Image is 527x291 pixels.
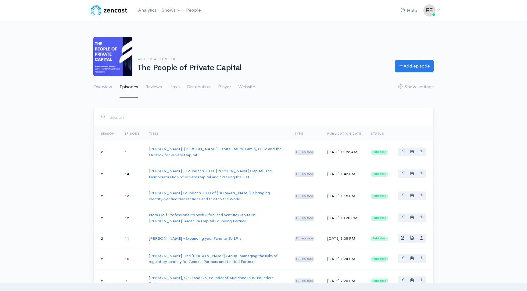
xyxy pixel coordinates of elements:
div: Basic example [398,276,426,285]
a: Publication date [327,132,361,136]
a: Links [169,76,180,98]
h1: The People of Private Capital [138,64,388,72]
a: Help [398,4,420,17]
input: Search [109,111,426,123]
a: Episode [125,132,139,136]
a: Show settings [398,76,434,98]
a: [PERSON_NAME] Founder & CEO of [DOMAIN_NAME] is bringing identity-verified transactions and trust... [149,190,270,202]
span: Published [371,256,388,261]
span: Published [371,236,388,241]
a: Analytics [136,4,159,17]
a: People [184,4,203,17]
a: [PERSON_NAME] - Founder & CEO. [PERSON_NAME] Capital. The Democratization of Private Capital and ... [149,168,272,180]
td: 2 [94,229,120,248]
a: Overview [93,76,112,98]
div: Basic example [398,234,426,243]
span: Full episode [295,172,314,177]
a: Episodes [120,76,138,98]
a: Type [295,132,303,136]
div: Basic example [398,254,426,263]
td: 10 [120,248,144,270]
span: Published [371,278,388,283]
td: 2 [94,185,120,207]
td: [DATE] 3:38 PM [322,229,366,248]
span: Full episode [295,216,314,221]
a: Reviews [145,76,162,98]
div: Basic example [398,213,426,222]
a: [PERSON_NAME], CEO and Co-Founder of Audience Plus. Founders Series: [149,275,273,286]
a: [PERSON_NAME]. The [PERSON_NAME] Group. Managing the risks of regulatory scrutiny for General Par... [149,253,278,264]
span: Full episode [295,150,314,155]
td: 3 [94,141,120,163]
a: Website [238,76,255,98]
td: [DATE] 1:43 PM [322,163,366,185]
span: Full episode [295,194,314,199]
a: Season [101,132,115,136]
span: Published [371,216,388,221]
td: 14 [120,163,144,185]
div: Basic example [398,169,426,178]
img: ... [423,4,436,16]
div: Basic example [398,191,426,200]
a: From Golf Professional to Web 3 focused Venture Capitalist - [PERSON_NAME]. Arcanum Capital Found... [149,212,259,224]
td: [DATE] 1:24 PM [322,248,366,270]
td: 2 [94,207,120,229]
a: [PERSON_NAME]. [PERSON_NAME] Capital. Multi-Family, QOZ and the Outlook for Private Capital [149,146,281,158]
td: 12 [120,207,144,229]
td: 13 [120,185,144,207]
h6: Asset Class Limited [138,57,388,61]
span: Full episode [295,278,314,283]
span: Status [371,132,384,136]
img: ZenCast Logo [90,4,128,16]
td: 2 [94,248,120,270]
span: Full episode [295,256,314,261]
span: Published [371,150,388,155]
td: 11 [120,229,144,248]
a: [PERSON_NAME] -Expanding your Fund to EU LP's [149,236,242,241]
a: Distribution [187,76,211,98]
td: [DATE] 10:30 PM [322,207,366,229]
span: Full episode [295,236,314,241]
td: 2 [94,163,120,185]
a: Player [218,76,231,98]
span: Published [371,194,388,199]
td: [DATE] 11:23 AM [322,141,366,163]
td: [DATE] 1:15 PM [322,185,366,207]
a: Add episode [395,60,434,72]
a: Shows [159,4,184,17]
td: 1 [120,141,144,163]
div: Basic example [398,147,426,156]
a: Title [149,132,158,136]
span: Published [371,172,388,177]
